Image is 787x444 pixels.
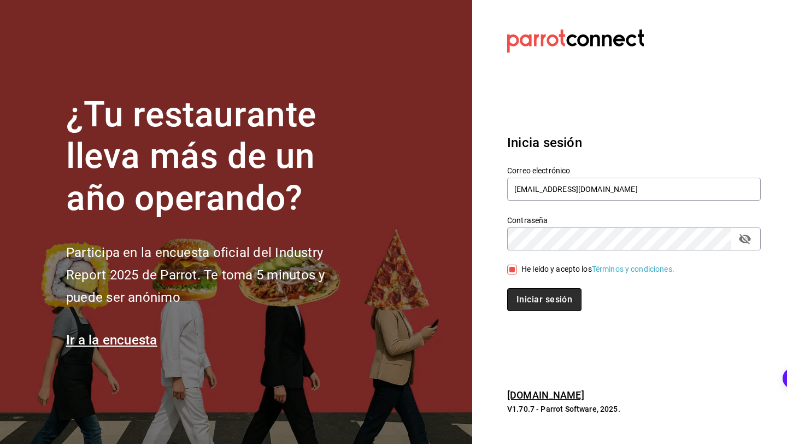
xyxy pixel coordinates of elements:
[507,389,584,401] a: [DOMAIN_NAME]
[521,264,674,275] div: He leído y acepto los
[66,332,157,348] a: Ir a la encuesta
[66,94,361,220] h1: ¿Tu restaurante lleva más de un año operando?
[507,216,761,224] label: Contraseña
[507,178,761,201] input: Ingresa tu correo electrónico
[507,288,582,311] button: Iniciar sesión
[66,242,361,308] h2: Participa en la encuesta oficial del Industry Report 2025 de Parrot. Te toma 5 minutos y puede se...
[507,404,761,414] p: V1.70.7 - Parrot Software, 2025.
[507,133,761,153] h3: Inicia sesión
[507,166,761,174] label: Correo electrónico
[592,265,674,273] a: Términos y condiciones.
[736,230,754,248] button: passwordField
